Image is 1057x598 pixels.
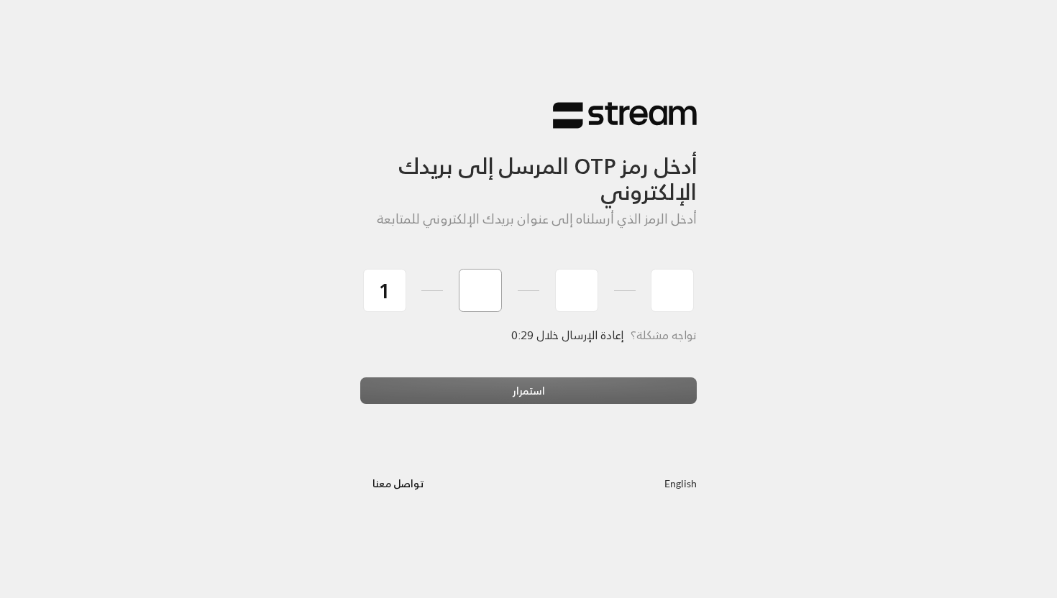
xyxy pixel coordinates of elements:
h3: أدخل رمز OTP المرسل إلى بريدك الإلكتروني [360,129,697,205]
h5: أدخل الرمز الذي أرسلناه إلى عنوان بريدك الإلكتروني للمتابعة [360,211,697,227]
span: تواجه مشكلة؟ [631,325,697,345]
button: تواصل معنا [360,469,436,496]
a: English [664,469,697,496]
a: تواصل معنا [360,474,436,492]
img: Stream Logo [553,101,697,129]
span: إعادة الإرسال خلال 0:29 [512,325,623,345]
